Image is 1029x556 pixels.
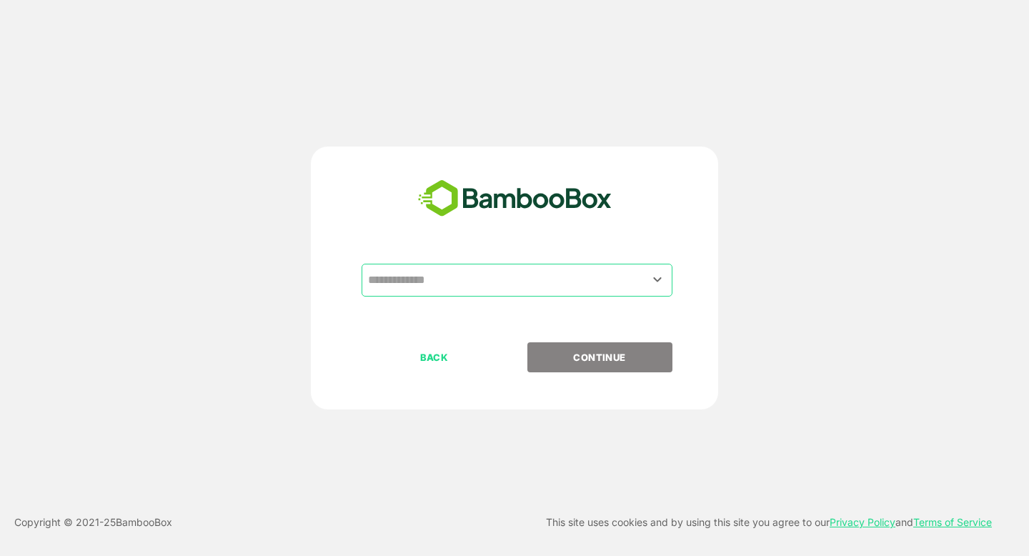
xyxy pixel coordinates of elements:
[830,516,895,528] a: Privacy Policy
[14,514,172,531] p: Copyright © 2021- 25 BambooBox
[410,175,620,222] img: bamboobox
[363,349,506,365] p: BACK
[546,514,992,531] p: This site uses cookies and by using this site you agree to our and
[913,516,992,528] a: Terms of Service
[528,349,671,365] p: CONTINUE
[648,270,667,289] button: Open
